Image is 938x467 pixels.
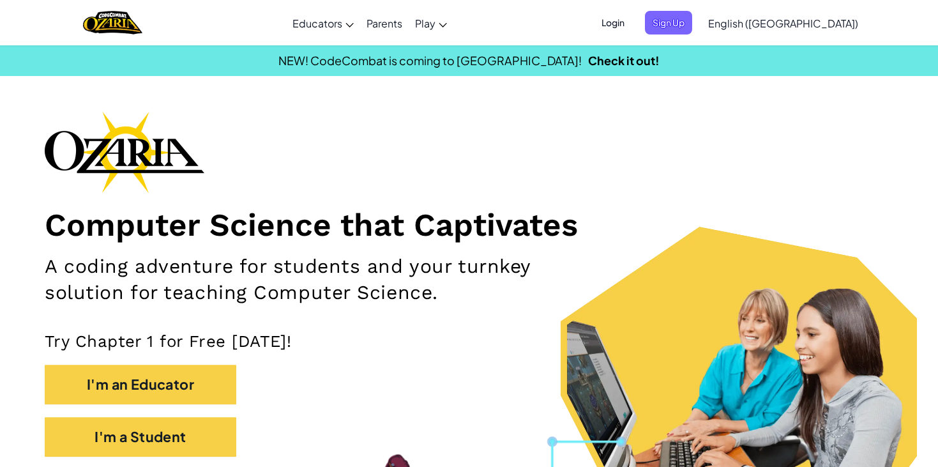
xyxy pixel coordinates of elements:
[45,331,893,351] p: Try Chapter 1 for Free [DATE]!
[360,6,409,40] a: Parents
[286,6,360,40] a: Educators
[45,417,236,457] button: I'm a Student
[594,11,632,34] button: Login
[292,17,342,30] span: Educators
[278,53,582,68] span: NEW! CodeCombat is coming to [GEOGRAPHIC_DATA]!
[708,17,858,30] span: English ([GEOGRAPHIC_DATA])
[45,365,236,404] button: I'm an Educator
[415,17,435,30] span: Play
[45,206,893,244] h1: Computer Science that Captivates
[588,53,660,68] a: Check it out!
[409,6,453,40] a: Play
[702,6,865,40] a: English ([GEOGRAPHIC_DATA])
[83,10,142,36] img: Home
[45,254,613,306] h2: A coding adventure for students and your turnkey solution for teaching Computer Science.
[645,11,692,34] button: Sign Up
[45,111,204,193] img: Ozaria branding logo
[83,10,142,36] a: Ozaria by CodeCombat logo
